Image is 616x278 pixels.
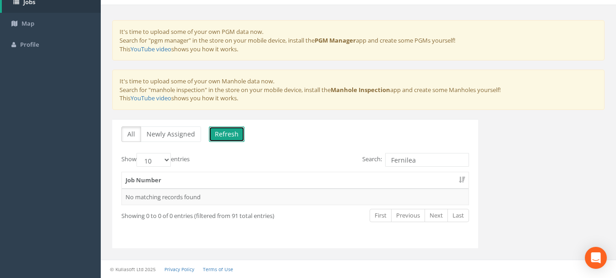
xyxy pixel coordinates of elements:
[315,36,356,44] b: PGM Manager
[112,20,605,60] div: It's time to upload some of your own PGM data now. Search for "pgm manager" in the store on your ...
[209,126,245,142] button: Refresh
[122,189,469,205] td: No matching records found
[112,70,605,110] div: It's time to upload some of your own Manhole data now. Search for "manhole inspection" in the sto...
[362,153,469,167] label: Search:
[121,126,141,142] button: All
[121,153,190,167] label: Show entries
[22,19,34,27] span: Map
[131,45,171,53] a: YouTube video
[331,86,390,94] b: Manhole Inspection
[122,172,469,189] th: Job Number: activate to sort column ascending
[391,209,425,222] a: Previous
[110,266,156,273] small: © Kullasoft Ltd 2025
[447,209,469,222] a: Last
[425,209,448,222] a: Next
[203,266,233,273] a: Terms of Use
[585,247,607,269] div: Open Intercom Messenger
[136,153,171,167] select: Showentries
[385,153,469,167] input: Search:
[164,266,194,273] a: Privacy Policy
[141,126,201,142] button: Newly Assigned
[20,40,39,49] span: Profile
[121,208,258,220] div: Showing 0 to 0 of 0 entries (filtered from 91 total entries)
[370,209,392,222] a: First
[131,94,171,102] a: YouTube video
